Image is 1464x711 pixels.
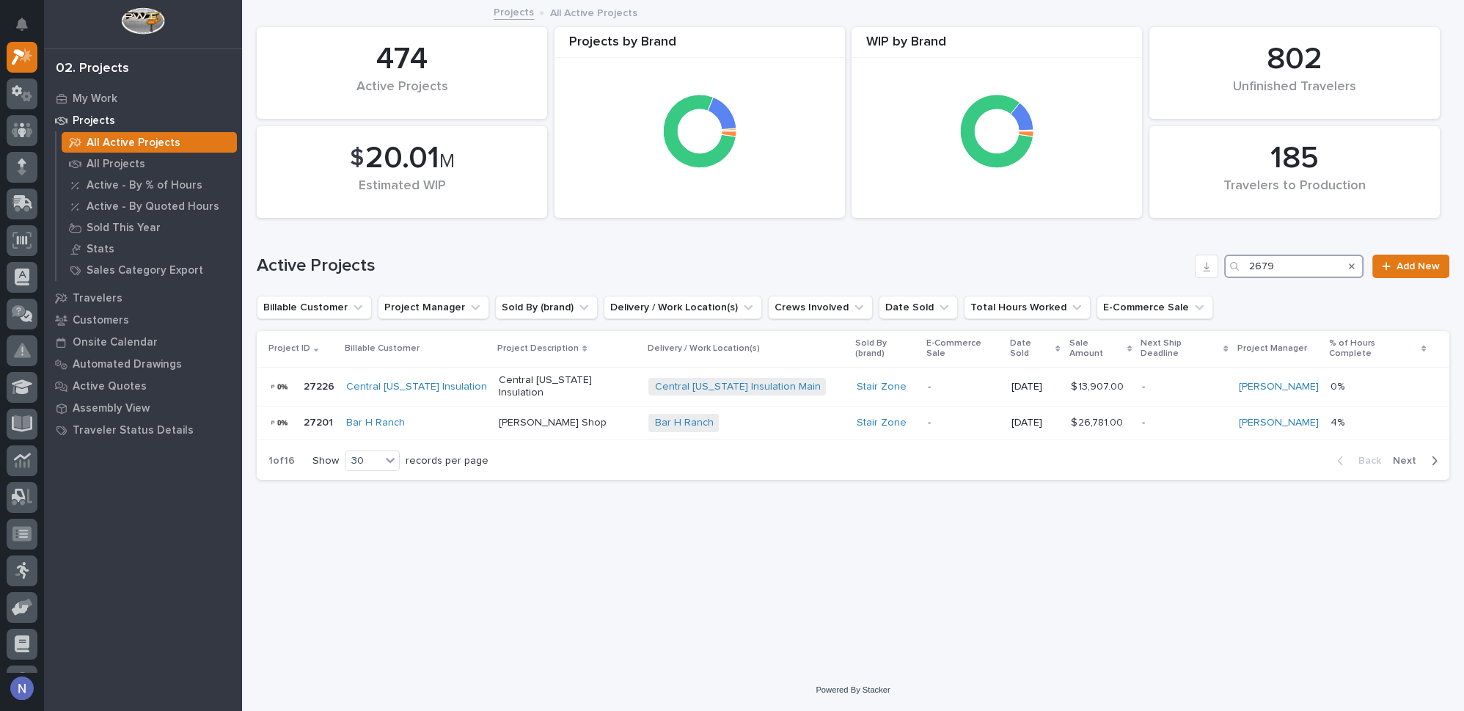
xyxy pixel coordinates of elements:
p: Automated Drawings [73,358,182,371]
div: Notifications [18,18,37,41]
span: 20.01 [365,143,439,174]
a: Powered By Stacker [816,685,890,694]
a: Assembly View [44,397,242,419]
span: Next [1393,454,1425,467]
button: E-Commerce Sale [1097,296,1213,319]
p: [DATE] [1011,417,1058,429]
button: Date Sold [879,296,958,319]
a: Projects [44,109,242,131]
div: 802 [1174,41,1415,78]
p: % of Hours Complete [1329,335,1418,362]
div: Active Projects [282,79,522,110]
input: Search [1224,255,1364,278]
p: Stats [87,243,114,256]
button: Project Manager [378,296,489,319]
a: Sold This Year [56,217,242,238]
img: Workspace Logo [121,7,164,34]
div: WIP by Brand [852,34,1142,59]
p: Assembly View [73,402,150,415]
button: Next [1387,454,1449,467]
a: [PERSON_NAME] [1239,417,1319,429]
p: Project Manager [1237,340,1307,357]
button: Sold By (brand) [495,296,598,319]
a: Sales Category Export [56,260,242,280]
tr: 2722627226 Central [US_STATE] Insulation Central [US_STATE] InsulationCentral [US_STATE] Insulati... [257,367,1449,406]
p: records per page [406,455,488,467]
p: Customers [73,314,129,327]
a: Active - By % of Hours [56,175,242,195]
p: All Projects [87,158,145,171]
p: Show [312,455,339,467]
p: All Active Projects [87,136,180,150]
a: Onsite Calendar [44,331,242,353]
a: Bar H Ranch [346,417,405,429]
a: Central [US_STATE] Insulation [346,381,487,393]
a: Customers [44,309,242,331]
p: $ 26,781.00 [1070,414,1125,429]
span: Back [1350,454,1381,467]
p: Active - By % of Hours [87,179,202,192]
a: Central [US_STATE] Insulation Main [654,381,820,393]
button: Crews Involved [768,296,873,319]
a: Active Quotes [44,375,242,397]
p: Date Sold [1010,335,1052,362]
a: Projects [494,3,534,20]
p: Traveler Status Details [73,424,194,437]
div: Estimated WIP [282,178,522,209]
p: Sold By (brand) [854,335,917,362]
a: My Work [44,87,242,109]
div: 02. Projects [56,61,129,77]
p: Next Ship Deadline [1141,335,1220,362]
div: 30 [345,453,381,469]
p: - [928,417,1000,429]
p: Project Description [497,340,579,357]
p: Sales Category Export [87,264,203,277]
a: Traveler Status Details [44,419,242,441]
p: 4% [1331,414,1347,429]
p: [PERSON_NAME] Shop [499,417,637,429]
div: 474 [282,41,522,78]
p: Billable Customer [345,340,420,357]
a: Stair Zone [856,417,906,429]
span: $ [350,145,364,172]
p: E-Commerce Sale [926,335,1001,362]
p: - [1142,417,1227,429]
a: Stair Zone [856,381,906,393]
button: Total Hours Worked [964,296,1091,319]
tr: 2720127201 Bar H Ranch [PERSON_NAME] ShopBar H Ranch Stair Zone -[DATE]$ 26,781.00$ 26,781.00 -[P... [257,406,1449,440]
button: Back [1325,454,1387,467]
a: Automated Drawings [44,353,242,375]
p: 0% [1331,378,1347,393]
span: Add New [1397,261,1440,271]
p: - [1142,381,1227,393]
div: Unfinished Travelers [1174,79,1415,110]
a: All Active Projects [56,132,242,153]
button: Notifications [7,9,37,40]
p: 27226 [304,378,337,393]
p: Sold This Year [87,222,161,235]
p: $ 13,907.00 [1070,378,1126,393]
p: Active Quotes [73,380,147,393]
p: Central [US_STATE] Insulation [499,374,637,399]
button: Delivery / Work Location(s) [604,296,762,319]
p: Project ID [268,340,310,357]
button: users-avatar [7,673,37,704]
div: 185 [1174,140,1415,177]
p: 27201 [304,414,336,429]
a: Travelers [44,287,242,309]
a: All Projects [56,153,242,174]
p: [DATE] [1011,381,1058,393]
a: Stats [56,238,242,259]
a: Add New [1372,255,1449,278]
span: M [439,152,455,171]
p: My Work [73,92,117,106]
a: Active - By Quoted Hours [56,196,242,216]
p: Sale Amount [1069,335,1123,362]
h1: Active Projects [257,255,1189,277]
div: Travelers to Production [1174,178,1415,209]
p: Travelers [73,292,122,305]
button: Billable Customer [257,296,372,319]
div: Projects by Brand [555,34,845,59]
a: Bar H Ranch [654,417,713,429]
p: 1 of 16 [257,443,307,479]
